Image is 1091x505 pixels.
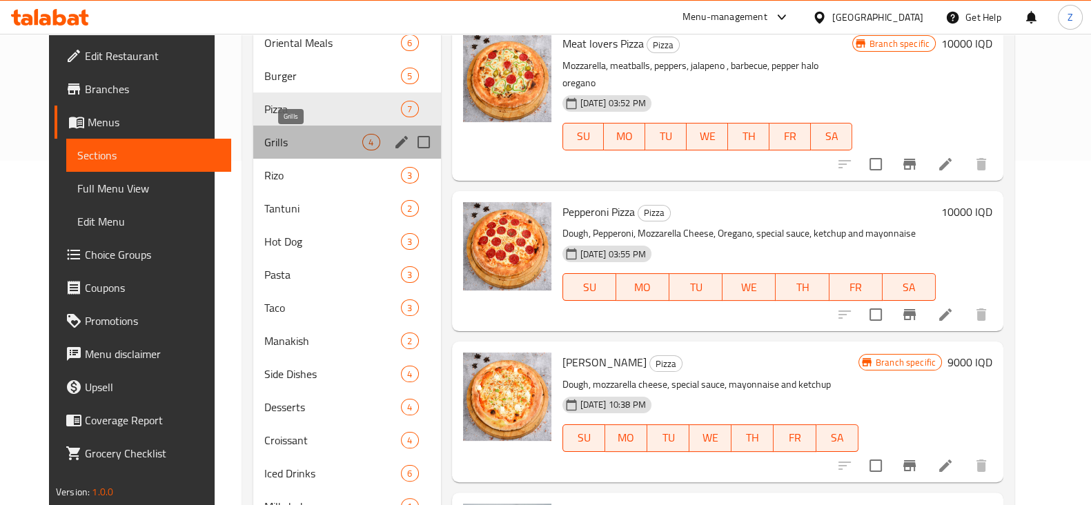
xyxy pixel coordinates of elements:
span: Croissant [264,432,402,448]
a: Edit Menu [66,205,231,238]
span: 3 [402,301,417,315]
span: TH [781,277,823,297]
span: Hot Dog [264,233,402,250]
div: items [401,101,418,117]
span: TU [675,277,717,297]
span: Edit Restaurant [85,48,220,64]
p: Mozzarella, meatballs, peppers, jalapeno , barbecue, pepper halo oregano [562,57,852,92]
button: TH [731,424,774,452]
span: 2 [402,202,417,215]
div: Oriental Meals6 [253,26,441,59]
div: items [401,167,418,184]
span: SA [822,428,853,448]
div: Manakish2 [253,324,441,357]
span: MO [622,277,664,297]
span: SU [569,428,600,448]
span: [PERSON_NAME] [562,352,647,373]
img: Pepperoni Pizza [463,202,551,290]
span: 6 [402,467,417,480]
span: Version: [56,483,90,501]
span: Branch specific [864,37,935,50]
button: TH [728,123,769,150]
span: [DATE] 10:38 PM [575,398,651,411]
img: Margherita Pizza [463,353,551,441]
span: 4 [402,401,417,414]
div: Pizza [649,355,682,372]
button: SU [562,123,605,150]
button: WE [689,424,731,452]
button: Branch-specific-item [893,148,926,181]
h6: 9000 IQD [947,353,992,372]
a: Branches [55,72,231,106]
span: Desserts [264,399,402,415]
span: 4 [363,136,379,149]
a: Grocery Checklist [55,437,231,470]
span: TU [653,428,684,448]
button: delete [965,449,998,482]
span: TH [734,126,764,146]
a: Menus [55,106,231,139]
span: Grocery Checklist [85,445,220,462]
div: Iced Drinks [264,465,402,482]
span: 3 [402,235,417,248]
span: TH [737,428,768,448]
div: Burger [264,68,402,84]
a: Promotions [55,304,231,337]
span: 6 [402,37,417,50]
span: Pizza [264,101,402,117]
span: Oriental Meals [264,34,402,51]
span: WE [692,126,723,146]
span: Manakish [264,333,402,349]
p: Dough, mozzarella cheese, special sauce, mayonnaise and ketchup [562,376,858,393]
button: TU [647,424,689,452]
span: Pizza [647,37,679,53]
div: Desserts4 [253,390,441,424]
div: Pasta3 [253,258,441,291]
span: Pepperoni Pizza [562,201,635,222]
div: Grills4edit [253,126,441,159]
button: Branch-specific-item [893,298,926,331]
img: Meat lovers Pizza [463,34,551,122]
span: Z [1068,10,1073,25]
div: Rizo3 [253,159,441,192]
button: SA [816,424,858,452]
a: Edit menu item [937,156,954,172]
span: Rizo [264,167,402,184]
span: Taco [264,299,402,316]
div: items [401,366,418,382]
button: FR [829,273,883,301]
div: Iced Drinks6 [253,457,441,490]
a: Menu disclaimer [55,337,231,370]
span: SA [888,277,930,297]
span: 3 [402,169,417,182]
div: Pizza [638,205,671,221]
span: Pizza [638,205,670,221]
span: Branches [85,81,220,97]
button: edit [391,132,412,152]
button: MO [605,424,647,452]
div: Burger5 [253,59,441,92]
span: Branch specific [870,356,941,369]
div: Menu-management [682,9,767,26]
button: delete [965,298,998,331]
span: Coverage Report [85,412,220,428]
a: Coverage Report [55,404,231,437]
span: Menu disclaimer [85,346,220,362]
div: Tantuni2 [253,192,441,225]
span: FR [835,277,877,297]
span: Pasta [264,266,402,283]
div: Side Dishes4 [253,357,441,390]
span: MO [611,428,642,448]
button: FR [769,123,811,150]
div: [GEOGRAPHIC_DATA] [832,10,923,25]
span: SU [569,126,599,146]
span: 2 [402,335,417,348]
div: Taco3 [253,291,441,324]
button: SU [562,273,616,301]
a: Edit Restaurant [55,39,231,72]
button: WE [723,273,776,301]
